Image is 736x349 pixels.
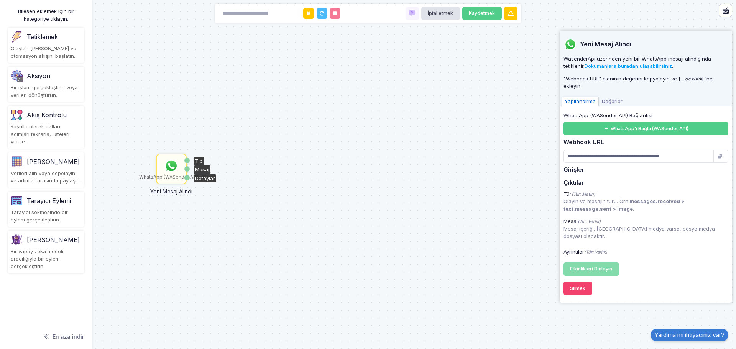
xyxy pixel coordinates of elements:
font: Tetiklemek [27,33,58,41]
font: Olayın ve mesajın türü. Örn: [563,198,629,204]
font: Girişler [563,166,584,173]
font: Verileri alın veya depolayın ve adımlar arasında paylaşın. [11,170,81,184]
font: [PERSON_NAME] [27,158,80,165]
font: Tip [195,158,203,164]
button: En aza indir [43,328,84,345]
font: Aksiyon [27,72,50,80]
button: İptal etmek [421,7,460,20]
font: "Webhook URL" alanının değerini kopyalayın ve [ [563,75,680,82]
font: [PERSON_NAME] [27,236,80,244]
font: ...devamı [680,75,702,82]
font: (Tür: Varlık) [584,249,607,255]
font: Yapılandırma [565,98,596,104]
img: whatsapp.png [563,38,577,51]
img: category.png [11,156,23,168]
font: Bileşen eklemek için bir kategoriye tıklayın. [18,8,74,22]
font: Akış Kontrolü [27,111,67,119]
img: whatsapp.png [164,158,179,174]
font: Bir işlem gerçekleştirin veya verileri dönüştürün. [11,84,78,98]
button: Kaydetmek [462,7,502,20]
font: WhatsApp (WASender API'si) [139,174,204,180]
a: Dokümanlara buradan ulaşabilirsiniz [585,63,672,69]
button: WhatsApp'ı Bağla (WASender API) [563,122,728,135]
font: messages.received > text [563,198,685,212]
font: WasenderApi üzerinden yeni bir WhatsApp mesajı alındığında tetiklenir. [563,56,711,69]
font: Bir yapay zeka modeli aracılığıyla bir eylem gerçekleştirin. [11,248,63,269]
font: WhatsApp (WASender API) Bağlantısı [563,112,652,118]
font: Etkinlikleri Dinleyin [570,266,612,272]
img: trigger.png [11,31,23,43]
font: Detaylar [195,175,215,181]
font: Yardıma mı ihtiyacınız var? [654,331,724,339]
font: . [672,63,673,69]
img: settings.png [11,70,23,82]
font: message.sent > image [575,206,633,212]
font: (Tür: Metin) [572,192,595,197]
font: Tarayıcı sekmesinde bir eylem gerçekleştirin. [11,209,68,223]
font: WhatsApp'ı Bağla (WASender API) [611,126,688,131]
font: Tür [563,191,572,197]
font: Ayrıntılar [563,249,584,255]
button: Etkinlikleri Dinleyin [563,262,619,276]
font: Tarayıcı Eylemi [27,197,71,205]
font: Mesaj içeriği. [GEOGRAPHIC_DATA] medya varsa, dosya medya dosyası olacaktır. [563,226,715,239]
font: . [633,206,634,212]
font: Mesaj [195,166,209,172]
font: Olayları [PERSON_NAME] ve otomasyon akışını başlatın. [11,45,76,59]
font: Webhook URL [563,139,604,146]
font: Kaydetmek [469,10,495,16]
font: İptal etmek [428,10,453,16]
button: Silmek [563,282,592,295]
font: (Tür: Varlık) [578,219,601,224]
button: Uyarılar [504,7,517,20]
font: , [573,206,575,212]
font: Silmek [570,285,585,291]
font: Koşullu olarak dallan, adımları tekrarla, listeleri yinele. [11,123,69,144]
font: Yeni Mesaj Alındı [580,40,631,48]
a: Yardıma mı ihtiyacınız var? [651,329,728,341]
font: Değerler [602,98,623,104]
img: flow-v1.png [11,109,23,121]
font: Çıktılar [563,179,584,186]
font: Mesaj [563,218,578,224]
font: Yeni Mesaj Alındı [150,188,192,195]
font: En aza indir [53,334,84,340]
img: category-v2.png [11,234,23,246]
img: category-v1.png [11,195,23,207]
